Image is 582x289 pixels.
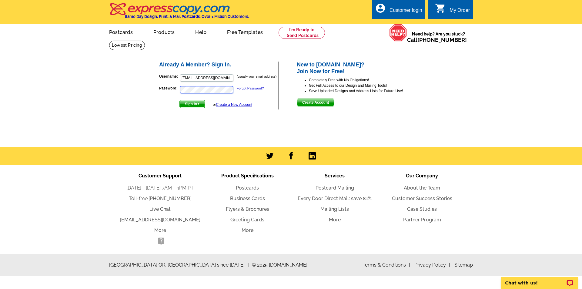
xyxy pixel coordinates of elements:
[316,185,354,191] a: Postcard Mailing
[217,25,273,39] a: Free Templates
[403,217,441,223] a: Partner Program
[435,3,446,14] i: shopping_cart
[226,206,269,212] a: Flyers & Brochures
[407,31,470,43] span: Need help? Are you stuck?
[236,185,259,191] a: Postcards
[404,185,440,191] a: About the Team
[139,173,182,179] span: Customer Support
[375,7,422,14] a: account_circle Customer login
[242,227,253,233] a: More
[99,25,142,39] a: Postcards
[149,206,171,212] a: Live Chat
[221,173,274,179] span: Product Specifications
[159,86,179,91] label: Password:
[375,3,386,14] i: account_circle
[406,173,438,179] span: Our Company
[109,261,249,269] span: [GEOGRAPHIC_DATA] OR, [GEOGRAPHIC_DATA] since [DATE]
[390,8,422,16] div: Customer login
[407,206,437,212] a: Case Studies
[407,37,467,43] span: Call
[320,206,349,212] a: Mailing Lists
[252,261,307,269] span: © 2025 [DOMAIN_NAME]
[186,25,216,39] a: Help
[414,262,450,268] a: Privacy Policy
[297,99,334,106] button: Create Account
[116,184,204,192] li: [DATE] - [DATE] 7AM - 4PM PT
[298,196,372,201] a: Every Door Direct Mail: save 81%
[213,102,252,107] div: or
[230,217,264,223] a: Greeting Cards
[149,196,192,201] a: [PHONE_NUMBER]
[237,75,276,78] small: (usually your email address)
[363,262,410,268] a: Terms & Conditions
[116,195,204,202] li: Toll-free:
[329,217,341,223] a: More
[325,173,345,179] span: Services
[179,100,205,108] button: Sign In
[450,8,470,16] div: My Order
[392,196,452,201] a: Customer Success Stories
[389,24,407,42] img: help
[120,217,200,223] a: [EMAIL_ADDRESS][DOMAIN_NAME]
[309,88,424,94] li: Save Uploaded Designs and Address Lists for Future Use!
[159,74,179,79] label: Username:
[159,62,278,68] h2: Already A Member? Sign In.
[309,83,424,88] li: Get Full Access to our Design and Mailing Tools!
[230,196,265,201] a: Business Cards
[435,7,470,14] a: shopping_cart My Order
[417,37,467,43] a: [PHONE_NUMBER]
[109,7,249,19] a: Same Day Design, Print, & Mail Postcards. Over 1 Million Customers.
[216,102,252,107] a: Create a New Account
[144,25,185,39] a: Products
[237,86,264,90] a: Forgot Password?
[497,270,582,289] iframe: LiveChat chat widget
[197,102,200,105] img: button-next-arrow-white.png
[454,262,473,268] a: Sitemap
[297,62,424,75] h2: New to [DOMAIN_NAME]? Join Now for Free!
[154,227,166,233] a: More
[309,77,424,83] li: Completely Free with No Obligations!
[125,14,249,19] h4: Same Day Design, Print, & Mail Postcards. Over 1 Million Customers.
